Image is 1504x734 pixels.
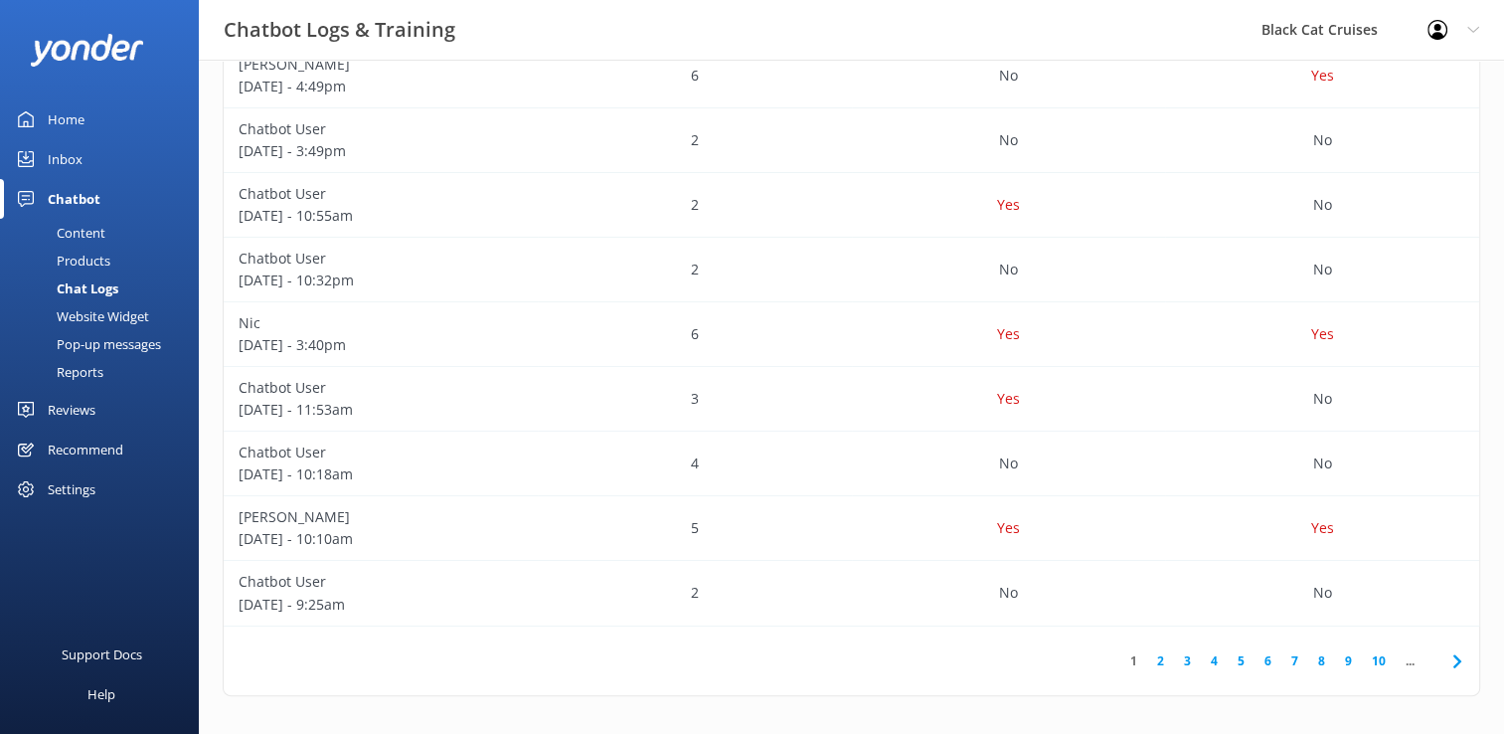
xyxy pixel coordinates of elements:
div: Chat Logs [12,275,118,302]
a: 10 [1362,651,1396,670]
div: Chatbot [48,179,100,219]
a: 6 [1254,651,1281,670]
a: 4 [1201,651,1228,670]
p: Chatbot User [239,183,523,205]
p: 2 [691,194,699,216]
a: 5 [1228,651,1254,670]
div: Home [48,99,84,139]
p: No [1313,388,1332,410]
p: Chatbot User [239,571,523,593]
p: Yes [997,194,1020,216]
p: Yes [1311,517,1334,539]
div: Recommend [48,430,123,469]
p: Chatbot User [239,377,523,399]
p: [DATE] - 9:25am [239,594,523,616]
p: No [1313,582,1332,604]
a: 7 [1281,651,1308,670]
img: yonder-white-logo.png [30,34,144,67]
div: row [224,496,1479,561]
p: 2 [691,259,699,280]
p: Chatbot User [239,248,523,270]
div: Settings [48,469,95,509]
p: [DATE] - 10:32pm [239,270,523,291]
p: No [999,129,1018,151]
p: [DATE] - 3:40pm [239,334,523,356]
p: [DATE] - 10:55am [239,205,523,227]
p: [DATE] - 11:53am [239,399,523,421]
p: 4 [691,453,699,474]
p: Yes [1311,323,1334,345]
div: Support Docs [62,635,142,674]
p: No [999,65,1018,87]
a: Website Widget [12,302,199,330]
p: [DATE] - 10:18am [239,463,523,485]
p: Yes [1311,65,1334,87]
div: row [224,173,1479,238]
div: row [224,367,1479,432]
a: 9 [1335,651,1362,670]
p: Nic [239,312,523,334]
a: Content [12,219,199,247]
a: Reports [12,358,199,386]
div: row [224,302,1479,367]
div: row [224,108,1479,173]
a: 1 [1120,651,1147,670]
div: Reviews [48,390,95,430]
a: Chat Logs [12,275,199,302]
p: 6 [691,65,699,87]
p: [PERSON_NAME] [239,506,523,528]
p: No [1313,453,1332,474]
a: Pop-up messages [12,330,199,358]
p: 3 [691,388,699,410]
p: 2 [691,129,699,151]
p: 6 [691,323,699,345]
div: row [224,432,1479,496]
div: Content [12,219,105,247]
p: 5 [691,517,699,539]
a: Products [12,247,199,275]
p: [DATE] - 3:49pm [239,140,523,162]
p: [PERSON_NAME] [239,54,523,76]
div: Products [12,247,110,275]
div: Reports [12,358,103,386]
a: 2 [1147,651,1174,670]
p: No [999,582,1018,604]
div: Inbox [48,139,83,179]
div: row [224,238,1479,302]
h3: Chatbot Logs & Training [224,14,455,46]
div: row [224,44,1479,108]
a: 3 [1174,651,1201,670]
p: No [1313,194,1332,216]
p: 2 [691,582,699,604]
p: Chatbot User [239,118,523,140]
p: Yes [997,388,1020,410]
p: No [1313,259,1332,280]
p: [DATE] - 4:49pm [239,76,523,97]
p: No [1313,129,1332,151]
a: 8 [1308,651,1335,670]
p: Chatbot User [239,442,523,463]
p: Yes [997,323,1020,345]
div: row [224,561,1479,626]
p: No [999,453,1018,474]
div: Website Widget [12,302,149,330]
p: [DATE] - 10:10am [239,528,523,550]
p: Yes [997,517,1020,539]
div: Pop-up messages [12,330,161,358]
div: Help [87,674,115,714]
span: ... [1396,651,1424,670]
p: No [999,259,1018,280]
